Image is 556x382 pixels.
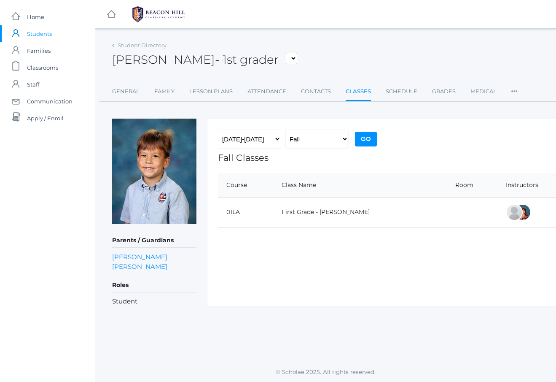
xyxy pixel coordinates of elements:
h2: [PERSON_NAME] [112,53,297,66]
th: Course [218,173,273,198]
a: Contacts [301,83,331,100]
span: - 1st grader [215,52,279,67]
a: Schedule [386,83,417,100]
li: Student [112,297,196,306]
span: Families [27,42,51,59]
div: Jaimie Watson [506,204,523,221]
a: Lesson Plans [189,83,233,100]
a: Medical [470,83,497,100]
th: Room [447,173,497,198]
img: Obadiah Bradley [112,119,196,224]
a: Attendance [247,83,286,100]
a: Classes [346,83,371,101]
span: Apply / Enroll [27,110,64,127]
span: Staff [27,76,39,93]
th: Class Name [273,173,447,198]
span: Classrooms [27,59,58,76]
h5: Roles [112,278,196,293]
a: [PERSON_NAME] [112,252,167,262]
a: Family [154,83,175,100]
h5: Parents / Guardians [112,233,196,248]
img: BHCALogos-05-308ed15e86a5a0abce9b8dd61676a3503ac9727e845dece92d48e8588c001991.png [127,4,190,25]
span: Communication [27,93,73,110]
span: Students [27,25,52,42]
a: Grades [432,83,456,100]
a: [PERSON_NAME] [112,262,167,271]
a: General [112,83,140,100]
span: Home [27,8,44,25]
td: 01LA [218,197,273,227]
div: Heather Wallock [514,204,531,221]
a: First Grade - [PERSON_NAME] [282,208,370,216]
input: Go [355,132,377,146]
a: Student Directory [118,42,167,49]
p: © Scholae 2025. All rights reserved. [95,368,556,376]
